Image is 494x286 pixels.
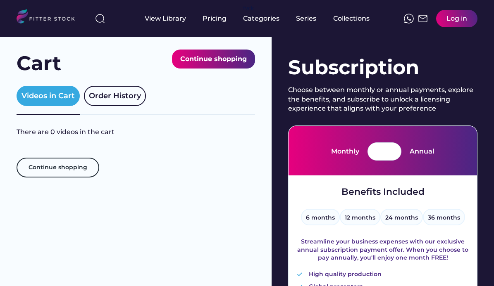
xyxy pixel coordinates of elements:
div: Log in [446,14,467,23]
div: Videos in Cart [21,91,75,101]
div: Choose between monthly or annual payments, explore the benefits, and subscribe to unlock a licens... [288,85,477,113]
button: 24 months [380,209,423,225]
div: Cart [17,50,61,77]
div: Continue shopping [180,54,247,64]
img: LOGO.svg [17,9,82,26]
button: Continue shopping [17,158,99,177]
div: Benefits Included [341,186,425,199]
div: fvck [243,4,254,12]
div: Subscription [288,54,477,81]
img: Vector%20%282%29.svg [297,272,303,276]
button: 6 months [301,209,340,225]
img: search-normal%203.svg [95,14,105,24]
button: 36 months [423,209,465,225]
div: Streamline your business expenses with our exclusive annual subscription payment offer. When you ... [297,238,469,262]
div: Categories [243,14,279,23]
div: Pricing [203,14,227,23]
div: Collections [333,14,370,23]
img: meteor-icons_whatsapp%20%281%29.svg [404,14,414,24]
img: Frame%2051.svg [418,14,428,24]
div: Monthly [331,147,359,156]
div: Series [296,14,317,23]
button: 12 months [340,209,380,225]
div: There are 0 videos in the cart [17,128,206,137]
div: High quality production [309,270,382,279]
div: View Library [145,14,186,23]
div: Annual [410,147,434,156]
div: Order History [89,91,141,101]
